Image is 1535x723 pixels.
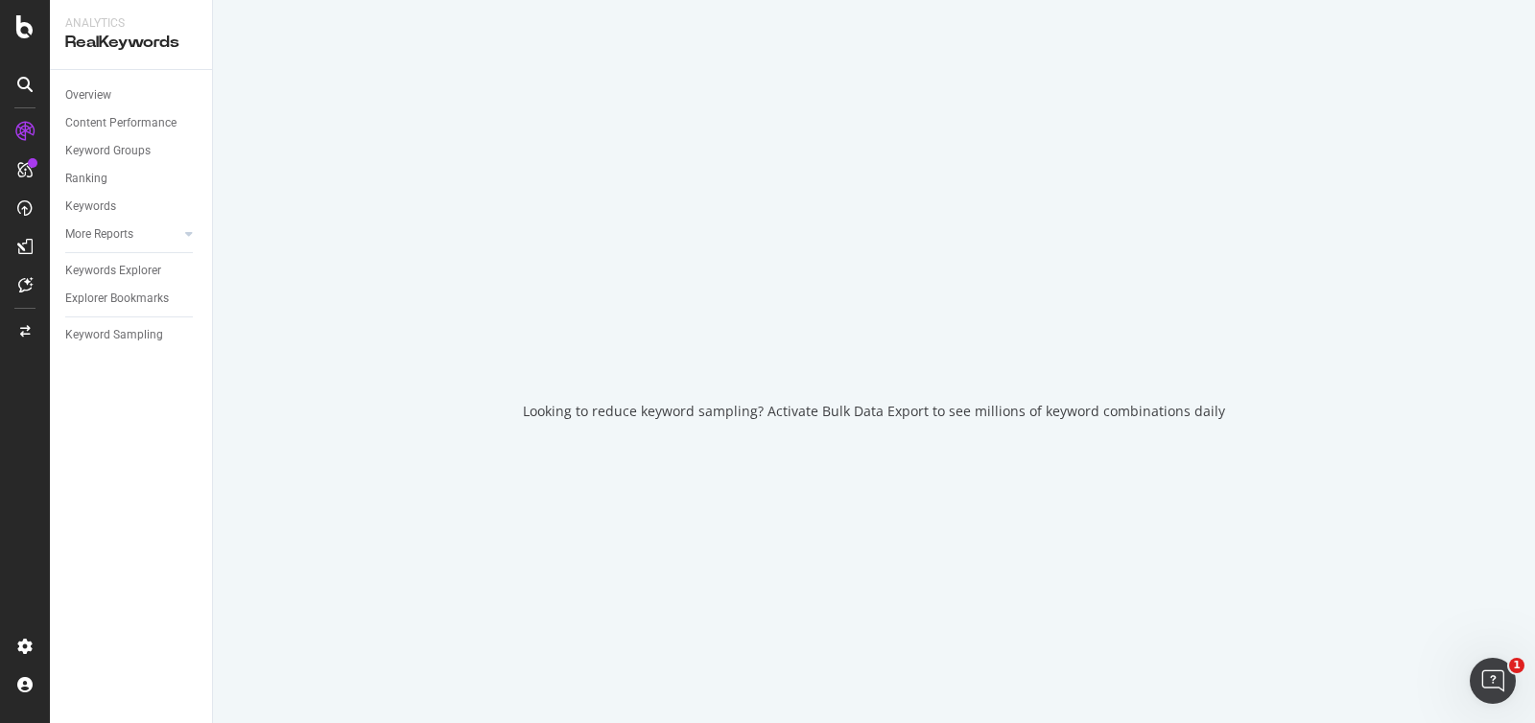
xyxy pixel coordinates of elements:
div: More Reports [65,224,133,245]
div: Explorer Bookmarks [65,289,169,309]
a: Explorer Bookmarks [65,289,199,309]
iframe: Intercom live chat [1470,658,1516,704]
a: Ranking [65,169,199,189]
a: Overview [65,85,199,105]
div: Keywords [65,197,116,217]
div: Overview [65,85,111,105]
a: Content Performance [65,113,199,133]
div: Content Performance [65,113,177,133]
div: animation [805,302,943,371]
div: Analytics [65,15,197,32]
span: 1 [1509,658,1524,673]
div: Keywords Explorer [65,261,161,281]
a: Keywords Explorer [65,261,199,281]
div: RealKeywords [65,32,197,54]
div: Keyword Sampling [65,325,163,345]
div: Ranking [65,169,107,189]
a: Keyword Groups [65,141,199,161]
a: Keyword Sampling [65,325,199,345]
div: Keyword Groups [65,141,151,161]
a: Keywords [65,197,199,217]
a: More Reports [65,224,179,245]
div: Looking to reduce keyword sampling? Activate Bulk Data Export to see millions of keyword combinat... [523,402,1225,421]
